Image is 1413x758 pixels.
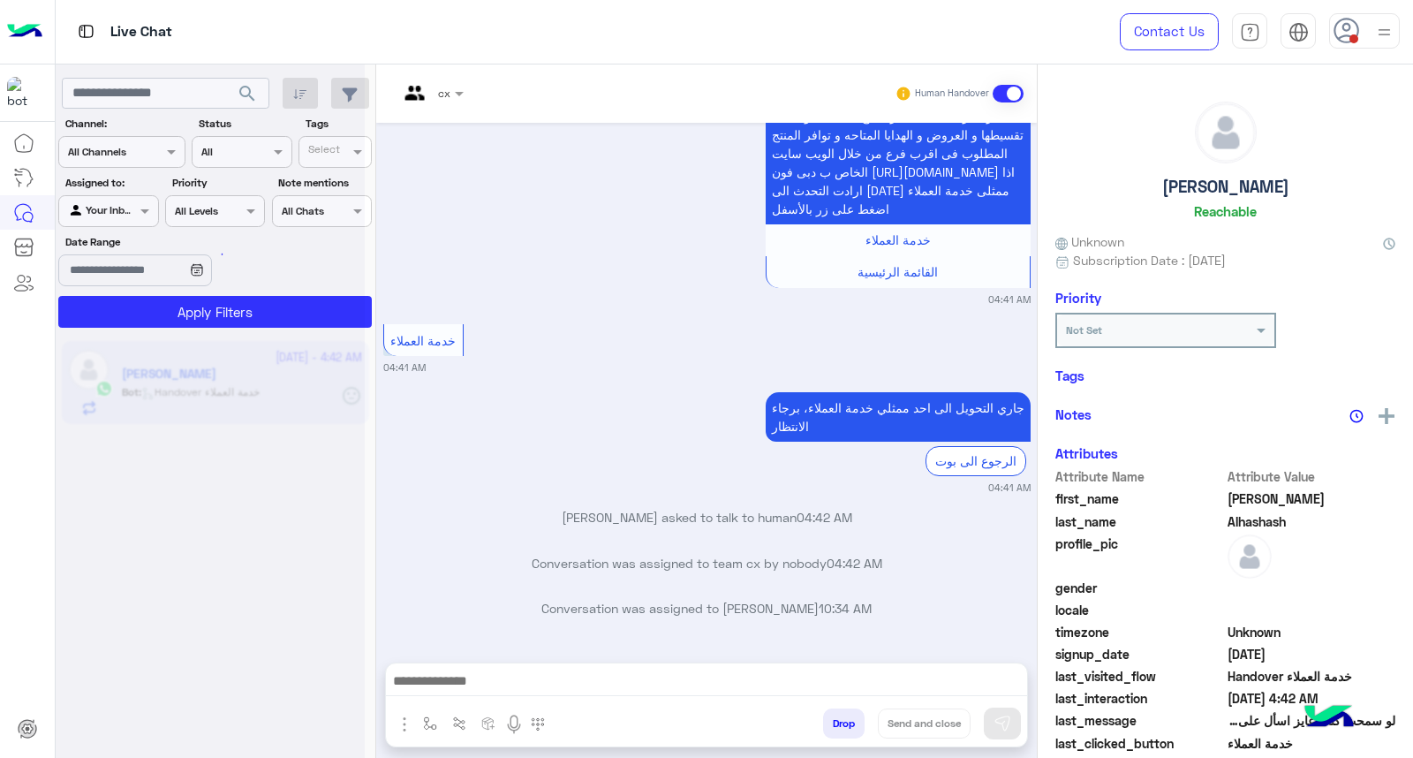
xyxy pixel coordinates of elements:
h6: Tags [1055,368,1395,383]
img: send message [994,715,1011,732]
span: Subscription Date : [DATE] [1073,251,1226,269]
div: loading... [194,239,225,269]
span: last_interaction [1055,689,1224,708]
div: Select [306,141,340,162]
div: الرجوع الى بوت [926,446,1026,475]
span: timezone [1055,623,1224,641]
span: Abdelrahman [1228,489,1396,508]
img: Trigger scenario [452,716,466,731]
span: خدمة العملاء [1228,734,1396,753]
p: Conversation was assigned to team cx by nobody [383,554,1031,572]
a: Contact Us [1120,13,1219,50]
img: send voice note [503,714,525,735]
p: 20/9/2025, 4:41 AM [766,101,1031,224]
img: notes [1349,409,1364,423]
span: first_name [1055,489,1224,508]
span: 04:42 AM [797,510,852,525]
span: خدمة العملاء [390,333,456,348]
img: 1403182699927242 [7,77,39,109]
img: tab [75,20,97,42]
span: profile_pic [1055,534,1224,575]
a: tab [1232,13,1267,50]
img: tab [1288,22,1309,42]
span: لو سمحت كنت عايز اسأل على Samsung Galaxy A56 5G و Galaxy A36 5G هل هما متوفرين في فروع الاسكندريه... [1228,711,1396,730]
p: [PERSON_NAME] asked to talk to human [383,508,1031,527]
span: signup_date [1055,645,1224,663]
span: gender [1055,579,1224,597]
img: defaultAdmin.png [1228,534,1272,579]
button: Trigger scenario [445,709,474,738]
h6: Priority [1055,290,1101,306]
img: teams.png [398,86,431,115]
small: Human Handover [915,87,989,101]
span: last_visited_flow [1055,667,1224,686]
p: Conversation was assigned to [PERSON_NAME] [383,599,1031,618]
img: tab [1240,22,1260,42]
span: 10:34 AM [819,601,872,616]
small: 04:41 AM [988,481,1031,495]
h6: Notes [1055,406,1092,422]
span: القائمة الرئيسية [858,264,938,279]
span: last_name [1055,512,1224,531]
b: Not Set [1066,323,1102,337]
button: select flow [416,709,445,738]
h5: [PERSON_NAME] [1162,177,1289,197]
span: last_message [1055,711,1224,730]
img: Logo [7,13,42,50]
p: 20/9/2025, 4:41 AM [766,392,1031,442]
span: null [1228,579,1396,597]
img: create order [481,716,495,731]
small: 04:41 AM [383,360,426,375]
img: add [1379,408,1394,424]
span: Handover خدمة العملاء [1228,667,1396,686]
span: cx [438,87,450,100]
span: null [1228,601,1396,619]
img: select flow [423,716,437,731]
span: Attribute Name [1055,467,1224,486]
button: Send and close [878,709,971,739]
p: Live Chat [110,20,172,44]
img: defaultAdmin.png [1196,102,1256,163]
img: make a call [531,717,545,731]
span: Attribute Value [1228,467,1396,486]
span: last_clicked_button [1055,734,1224,753]
button: Drop [823,709,865,739]
span: 2025-09-20T01:42:00.148Z [1228,689,1396,708]
span: locale [1055,601,1224,619]
span: خدمة العملاء [865,232,931,247]
span: 04:42 AM [827,556,882,571]
img: profile [1373,21,1395,43]
button: create order [474,709,503,738]
h6: Reachable [1194,203,1257,219]
span: تقدر تتعرف على أسعار جميع المنتجات و خطط تقسيطها و العروض و الهدايا المتاحه و توافر المنتج المطلو... [772,109,1024,216]
img: hulul-logo.png [1298,687,1360,749]
span: 2025-09-20T01:41:19.244Z [1228,645,1396,663]
img: send attachment [394,714,415,735]
small: 04:41 AM [988,292,1031,307]
span: Alhashash [1228,512,1396,531]
span: Unknown [1228,623,1396,641]
h6: Attributes [1055,445,1118,461]
span: Unknown [1055,232,1124,251]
